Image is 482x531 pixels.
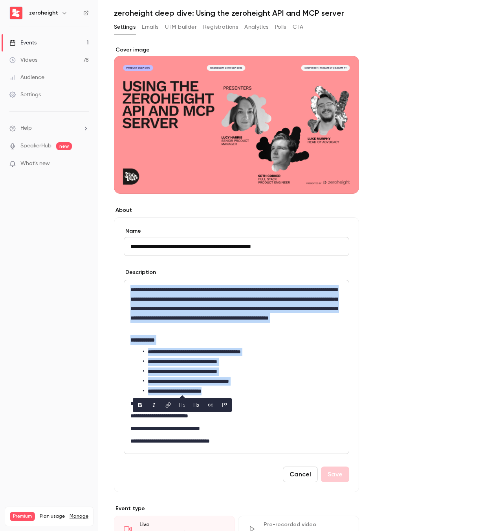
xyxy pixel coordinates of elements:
[114,46,359,54] label: Cover image
[70,513,88,520] a: Manage
[124,280,349,454] section: description
[165,21,197,33] button: UTM builder
[79,160,89,167] iframe: Noticeable Trigger
[283,467,318,482] button: Cancel
[10,7,22,19] img: zeroheight
[134,399,146,412] button: bold
[9,56,37,64] div: Videos
[114,21,136,33] button: Settings
[20,160,50,168] span: What's new
[114,505,359,513] p: Event type
[124,268,156,276] label: Description
[124,280,349,454] div: editor
[40,513,65,520] span: Plan usage
[142,21,158,33] button: Emails
[10,512,35,521] span: Premium
[162,399,174,412] button: link
[9,91,41,99] div: Settings
[148,399,160,412] button: italic
[139,521,225,529] div: Live
[275,21,286,33] button: Polls
[244,21,269,33] button: Analytics
[9,39,37,47] div: Events
[9,124,89,132] li: help-dropdown-opener
[114,8,466,18] h1: zeroheight deep dive: Using the zeroheight API and MCP server
[203,21,238,33] button: Registrations
[56,142,72,150] span: new
[124,227,349,235] label: Name
[29,9,58,17] h6: zeroheight
[114,46,359,194] section: Cover image
[9,73,44,81] div: Audience
[114,206,359,214] label: About
[20,142,51,150] a: SpeakerHub
[20,124,32,132] span: Help
[264,521,349,529] div: Pre-recorded video
[218,399,231,412] button: blockquote
[293,21,303,33] button: CTA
